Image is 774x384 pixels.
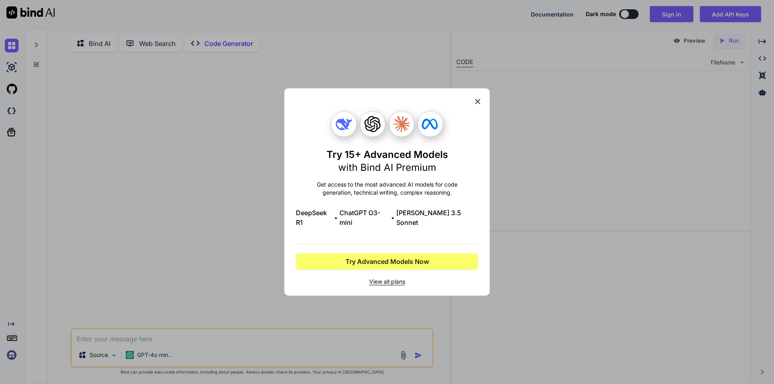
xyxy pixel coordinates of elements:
span: ChatGPT O3-mini [339,208,389,227]
button: Try Advanced Models Now [296,253,478,270]
span: DeepSeek R1 [296,208,333,227]
span: Try Advanced Models Now [345,257,429,266]
span: • [391,213,395,222]
span: with Bind AI Premium [338,162,436,173]
img: Deepseek [336,116,352,132]
span: • [334,213,338,222]
h1: Try 15+ Advanced Models [327,148,448,174]
span: View all plans [296,278,478,286]
p: Get access to the most advanced AI models for code generation, technical writing, complex reasoning. [296,181,478,197]
span: [PERSON_NAME] 3.5 Sonnet [396,208,478,227]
